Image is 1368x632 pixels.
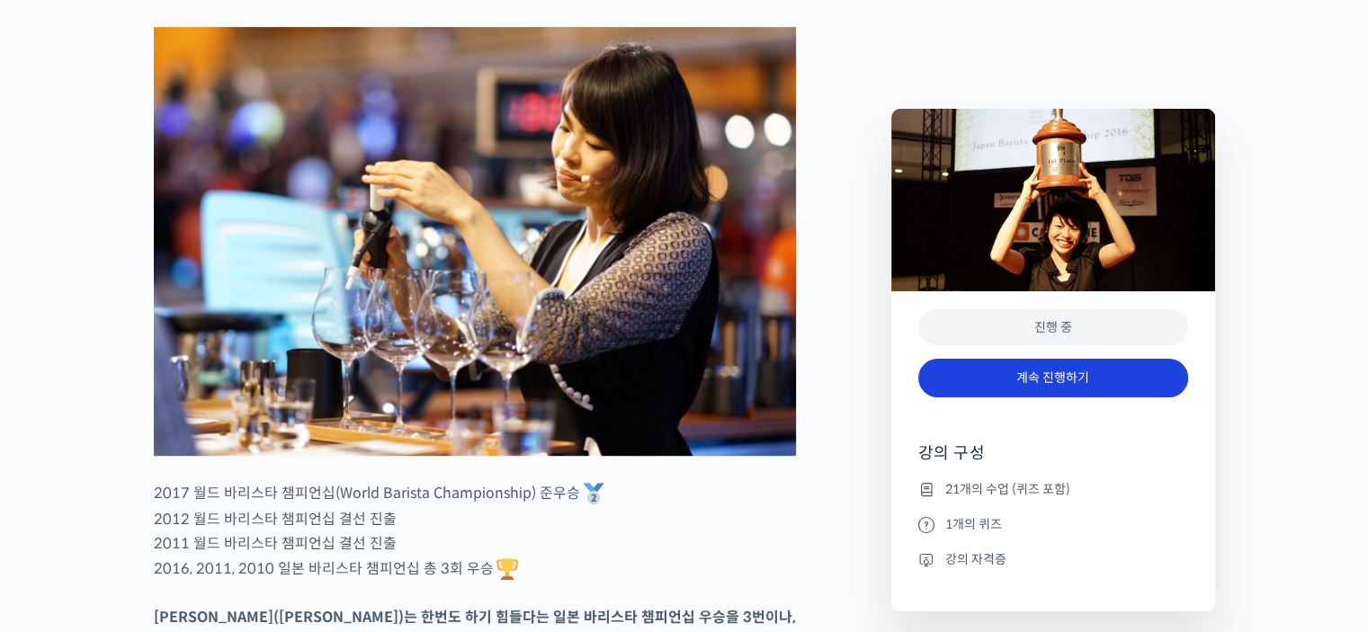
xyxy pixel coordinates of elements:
img: 🏆 [496,558,518,580]
span: 대화 [165,511,186,525]
p: 2017 월드 바리스타 챔피언십(World Barista Championship) 준우승 2012 월드 바리스타 챔피언십 결선 진출 2011 월드 바리스타 챔피언십 결선 진출... [154,480,796,583]
a: 홈 [5,483,119,528]
li: 1개의 퀴즈 [918,513,1188,535]
li: 21개의 수업 (퀴즈 포함) [918,478,1188,500]
span: 홈 [57,510,67,524]
li: 강의 자격증 [918,548,1188,570]
a: 설정 [232,483,345,528]
h4: 강의 구성 [918,442,1188,478]
img: 🥈 [583,483,604,504]
a: 대화 [119,483,232,528]
div: 진행 중 [918,309,1188,346]
span: 설정 [278,510,300,524]
a: 계속 진행하기 [918,359,1188,397]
